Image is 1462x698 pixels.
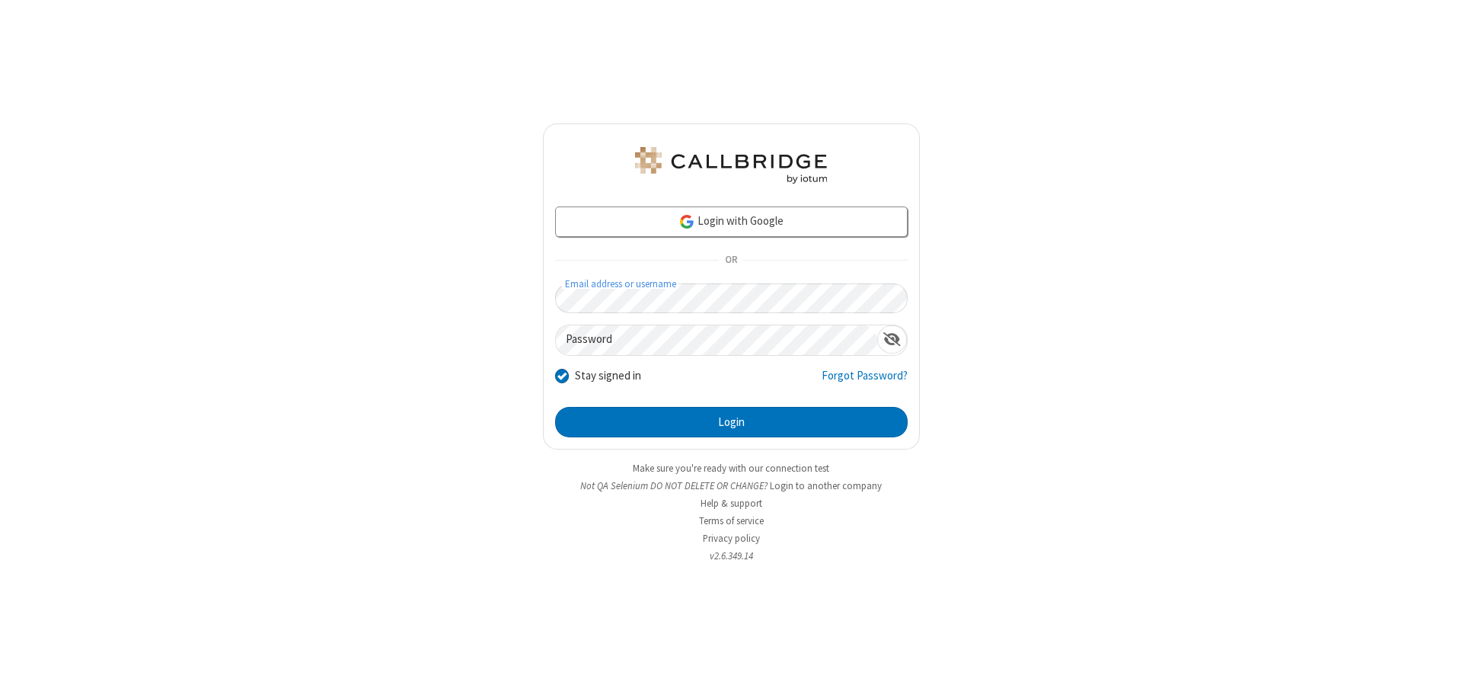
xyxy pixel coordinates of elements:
a: Terms of service [699,514,764,527]
a: Help & support [701,497,762,510]
a: Forgot Password? [822,367,908,396]
button: Login to another company [770,479,882,493]
img: QA Selenium DO NOT DELETE OR CHANGE [632,147,830,184]
a: Login with Google [555,207,908,237]
input: Password [556,325,877,355]
a: Privacy policy [703,532,760,545]
li: Not QA Selenium DO NOT DELETE OR CHANGE? [543,479,920,493]
span: OR [719,250,743,271]
a: Make sure you're ready with our connection test [633,462,829,475]
img: google-icon.png [678,213,695,230]
div: Show password [877,325,907,354]
label: Stay signed in [575,367,641,385]
input: Email address or username [555,283,908,313]
button: Login [555,407,908,437]
li: v2.6.349.14 [543,549,920,563]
